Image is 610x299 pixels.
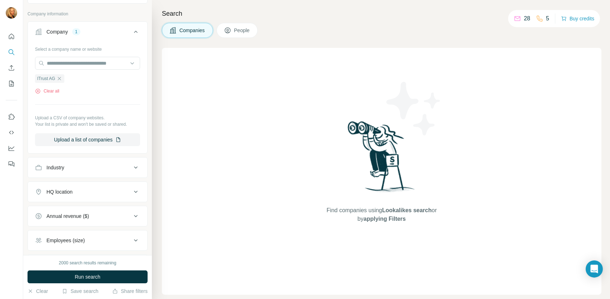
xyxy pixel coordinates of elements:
button: Annual revenue ($) [28,208,147,225]
div: HQ location [46,188,73,195]
div: 2000 search results remaining [59,260,116,266]
img: Surfe Illustration - Woman searching with binoculars [344,119,419,199]
button: Feedback [6,158,17,170]
div: Employees (size) [46,237,85,244]
button: Use Surfe API [6,126,17,139]
button: Quick start [6,30,17,43]
div: Open Intercom Messenger [586,260,603,278]
button: Dashboard [6,142,17,155]
button: Employees (size) [28,232,147,249]
button: Buy credits [561,14,594,24]
img: Avatar [6,7,17,19]
span: Lookalikes search [382,207,432,213]
span: Companies [179,27,205,34]
button: Share filters [112,288,148,295]
button: Clear all [35,88,59,94]
button: HQ location [28,183,147,200]
span: applying Filters [363,216,406,222]
p: 28 [524,14,530,23]
img: Surfe Illustration - Stars [382,76,446,141]
span: Find companies using or by [324,206,439,223]
button: Save search [62,288,98,295]
p: 5 [546,14,549,23]
p: Upload a CSV of company websites. [35,115,140,121]
button: Company1 [28,23,147,43]
p: Your list is private and won't be saved or shared. [35,121,140,128]
button: Search [6,46,17,59]
p: Company information [28,11,148,17]
button: Clear [28,288,48,295]
button: My lists [6,77,17,90]
div: Select a company name or website [35,43,140,53]
div: Company [46,28,68,35]
div: Industry [46,164,64,171]
button: Use Surfe on LinkedIn [6,110,17,123]
h4: Search [162,9,601,19]
button: Upload a list of companies [35,133,140,146]
span: ITrust AG [37,75,55,82]
button: Industry [28,159,147,176]
div: 1 [72,29,80,35]
span: People [234,27,251,34]
span: Run search [75,273,100,280]
button: Enrich CSV [6,61,17,74]
div: Annual revenue ($) [46,213,89,220]
button: Run search [28,270,148,283]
